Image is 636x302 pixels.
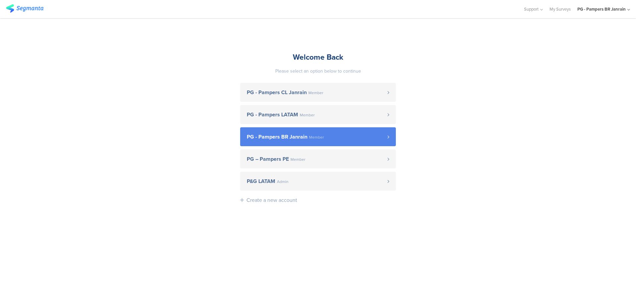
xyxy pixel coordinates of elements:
div: Create a new account [246,196,297,204]
a: PG - Pampers LATAM Member [240,105,396,124]
a: PG - Pampers BR Janrain Member [240,127,396,146]
span: P&G LATAM [247,179,275,184]
span: Support [524,6,539,12]
span: Member [291,157,305,161]
span: Member [300,113,315,117]
span: Member [309,135,324,139]
span: Member [308,91,323,95]
div: PG - Pampers BR Janrain [577,6,626,12]
span: PG - Pampers CL Janrain [247,90,307,95]
a: P&G LATAM Admin [240,172,396,191]
span: PG - Pampers BR Janrain [247,134,307,140]
span: PG – Pampers PE [247,156,289,162]
div: Welcome Back [240,51,396,63]
a: PG – Pampers PE Member [240,150,396,168]
div: Please select an option below to continue [240,68,396,75]
a: PG - Pampers CL Janrain Member [240,83,396,102]
img: segmanta logo [6,4,43,13]
span: PG - Pampers LATAM [247,112,298,117]
span: Admin [277,180,289,184]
